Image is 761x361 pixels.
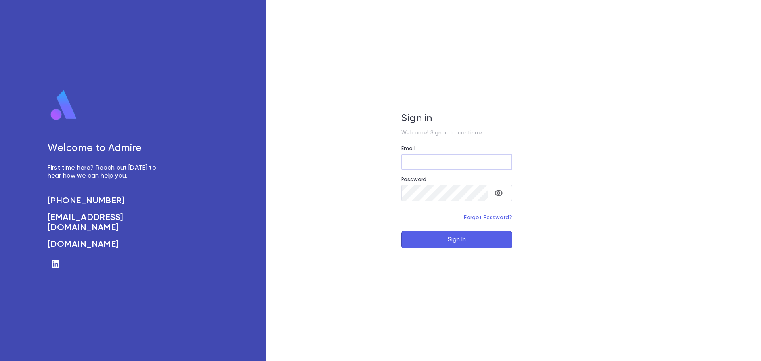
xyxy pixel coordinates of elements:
[401,231,512,248] button: Sign In
[464,215,512,220] a: Forgot Password?
[48,90,80,121] img: logo
[401,145,415,152] label: Email
[48,239,165,250] a: [DOMAIN_NAME]
[401,176,426,183] label: Password
[491,185,507,201] button: toggle password visibility
[48,212,165,233] a: [EMAIL_ADDRESS][DOMAIN_NAME]
[48,164,165,180] p: First time here? Reach out [DATE] to hear how we can help you.
[48,196,165,206] a: [PHONE_NUMBER]
[48,143,165,155] h5: Welcome to Admire
[401,130,512,136] p: Welcome! Sign in to continue.
[401,113,512,125] h5: Sign in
